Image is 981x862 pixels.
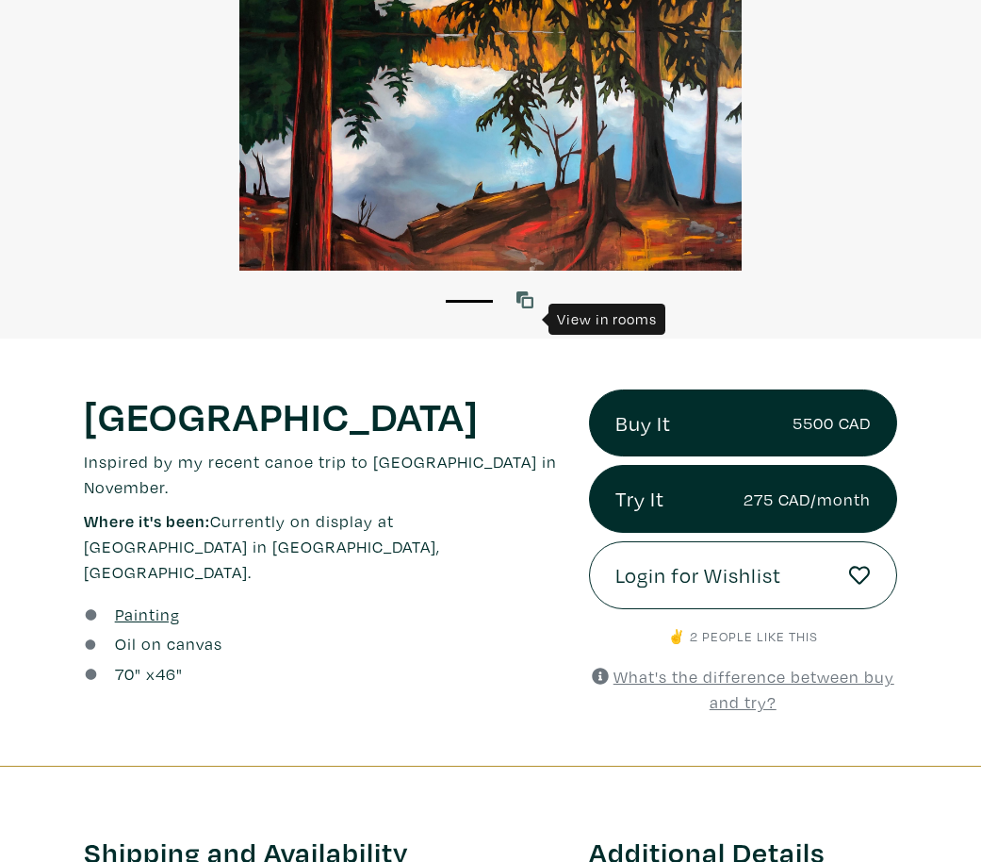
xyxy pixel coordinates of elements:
u: Painting [115,604,180,625]
h1: [GEOGRAPHIC_DATA] [84,390,561,440]
a: Login for Wishlist [589,541,897,609]
span: 70 [115,663,135,685]
p: Inspired by my recent canoe trip to [GEOGRAPHIC_DATA] in November. [84,449,561,500]
a: Painting [115,602,180,627]
span: Login for Wishlist [615,559,781,591]
p: Currently on display at [GEOGRAPHIC_DATA] in [GEOGRAPHIC_DATA], [GEOGRAPHIC_DATA]. [84,508,561,585]
small: 275 CAD/month [744,487,871,512]
p: ✌️ 2 people like this [589,626,897,647]
span: 46 [155,663,176,685]
a: What's the difference between buy and try? [592,666,894,713]
span: Where it's been: [84,510,210,532]
div: " x " [115,661,183,687]
u: What's the difference between buy and try? [613,666,894,713]
button: 1 of 1 [446,300,493,303]
a: Try It275 CAD/month [589,465,897,533]
a: Oil on canvas [115,631,222,656]
a: Buy It5500 CAD [589,390,897,457]
div: View in rooms [548,304,665,335]
small: 5500 CAD [793,410,871,436]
